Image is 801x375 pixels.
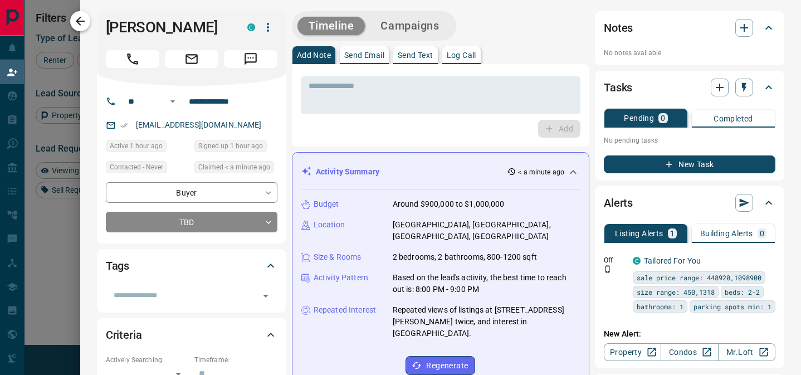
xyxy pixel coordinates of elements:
p: Send Text [398,51,433,59]
p: Send Email [344,51,384,59]
h2: Tags [106,257,129,275]
div: Activity Summary< a minute ago [301,162,580,182]
button: New Task [604,155,775,173]
span: Message [224,50,277,68]
p: Actively Searching: [106,355,189,365]
a: [EMAIL_ADDRESS][DOMAIN_NAME] [136,120,262,129]
p: No pending tasks [604,132,775,149]
button: Open [258,288,273,304]
span: size range: 450,1318 [637,286,715,298]
p: 0 [661,114,665,122]
a: Condos [661,343,718,361]
div: Tags [106,252,277,279]
button: Open [166,95,179,108]
p: Budget [314,198,339,210]
span: Claimed < a minute ago [198,162,270,173]
p: Building Alerts [700,230,753,237]
div: condos.ca [633,257,641,265]
a: Tailored For You [644,256,701,265]
div: Criteria [106,322,277,348]
span: Signed up 1 hour ago [198,140,263,152]
p: Pending [624,114,654,122]
p: Add Note [297,51,331,59]
span: parking spots min: 1 [693,301,771,312]
p: Location [314,219,345,231]
p: Log Call [447,51,476,59]
p: Listing Alerts [615,230,663,237]
h2: Alerts [604,194,633,212]
h2: Criteria [106,326,142,344]
button: Timeline [297,17,365,35]
p: < a minute ago [518,167,564,177]
div: Alerts [604,189,775,216]
div: Sat Sep 13 2025 [106,140,189,155]
p: [GEOGRAPHIC_DATA], [GEOGRAPHIC_DATA], [GEOGRAPHIC_DATA], [GEOGRAPHIC_DATA] [393,219,580,242]
p: No notes available [604,48,775,58]
p: Based on the lead's activity, the best time to reach out is: 8:00 PM - 9:00 PM [393,272,580,295]
p: Size & Rooms [314,251,362,263]
p: Timeframe: [194,355,277,365]
p: 0 [760,230,764,237]
p: Activity Summary [316,166,379,178]
div: TBD [106,212,277,232]
span: Contacted - Never [110,162,163,173]
button: Campaigns [369,17,450,35]
span: Call [106,50,159,68]
div: Sat Sep 13 2025 [194,140,277,155]
div: Tasks [604,74,775,101]
p: 1 [670,230,675,237]
p: Repeated Interest [314,304,376,316]
button: Regenerate [406,356,475,375]
span: Email [165,50,218,68]
p: Activity Pattern [314,272,368,284]
div: condos.ca [247,23,255,31]
div: Notes [604,14,775,41]
p: New Alert: [604,328,775,340]
a: Mr.Loft [718,343,775,361]
h2: Tasks [604,79,632,96]
span: bathrooms: 1 [637,301,683,312]
p: Repeated views of listings at [STREET_ADDRESS][PERSON_NAME] twice, and interest in [GEOGRAPHIC_DA... [393,304,580,339]
span: sale price range: 448920,1098900 [637,272,761,283]
span: Active 1 hour ago [110,140,163,152]
svg: Email Verified [120,121,128,129]
h1: [PERSON_NAME] [106,18,231,36]
div: Buyer [106,182,277,203]
h2: Notes [604,19,633,37]
a: Property [604,343,661,361]
div: Sat Sep 13 2025 [194,161,277,177]
p: Off [604,255,626,265]
span: beds: 2-2 [725,286,760,298]
p: Around $900,000 to $1,000,000 [393,198,505,210]
svg: Push Notification Only [604,265,612,273]
p: Completed [714,115,753,123]
p: 2 bedrooms, 2 bathrooms, 800-1200 sqft [393,251,537,263]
